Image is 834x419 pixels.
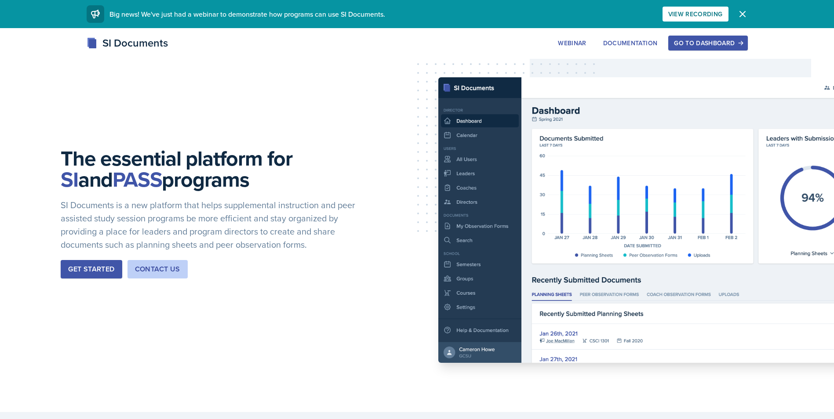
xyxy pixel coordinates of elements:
[127,260,188,278] button: Contact Us
[663,7,728,22] button: View Recording
[68,264,114,275] div: Get Started
[558,40,586,47] div: Webinar
[603,40,658,47] div: Documentation
[552,36,592,51] button: Webinar
[135,264,180,275] div: Contact Us
[109,9,385,19] span: Big news! We've just had a webinar to demonstrate how programs can use SI Documents.
[668,36,747,51] button: Go to Dashboard
[61,260,122,278] button: Get Started
[668,11,723,18] div: View Recording
[87,35,168,51] div: SI Documents
[674,40,742,47] div: Go to Dashboard
[597,36,663,51] button: Documentation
